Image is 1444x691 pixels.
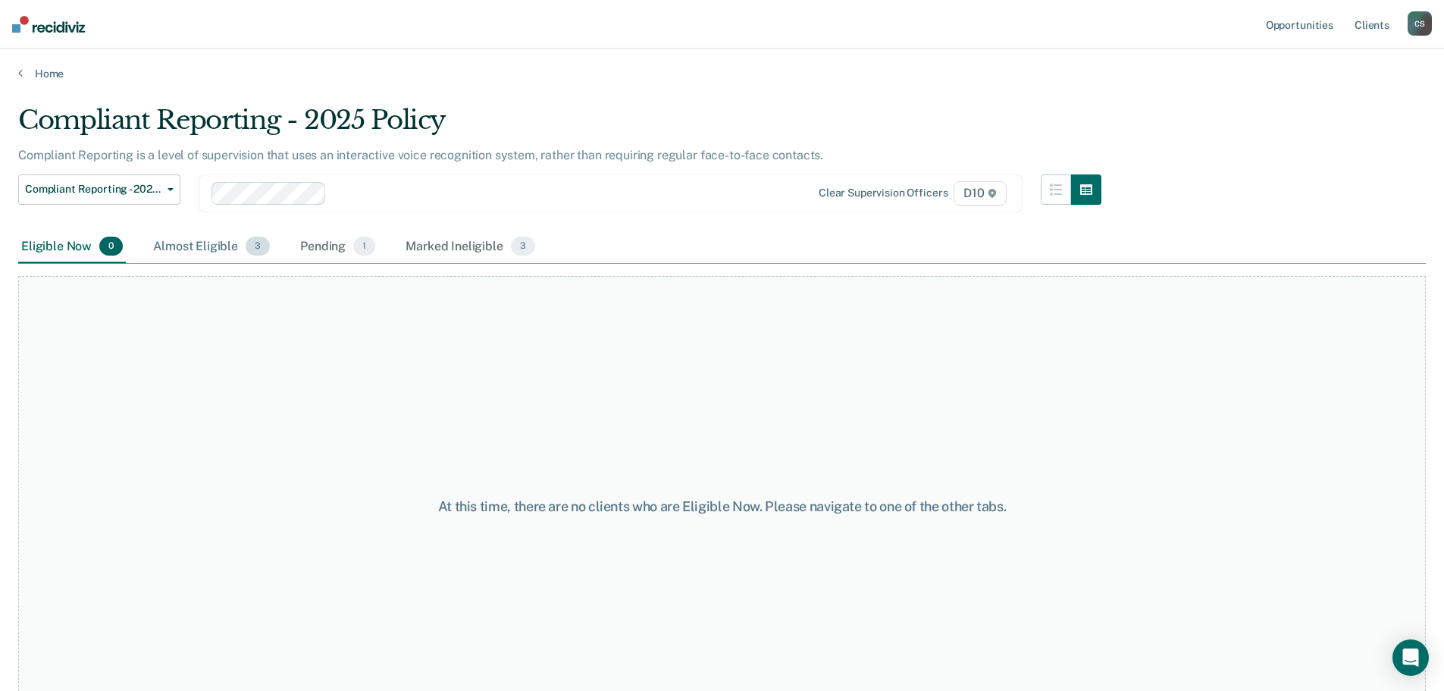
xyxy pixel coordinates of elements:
div: C S [1408,11,1432,36]
div: Eligible Now0 [18,231,126,264]
span: 0 [99,237,123,256]
span: 3 [511,237,535,256]
div: Clear supervision officers [819,187,948,199]
button: CS [1408,11,1432,36]
a: Home [18,67,1426,80]
div: Marked Ineligible3 [403,231,538,264]
div: Pending1 [297,231,378,264]
div: Open Intercom Messenger [1392,639,1429,676]
span: 3 [246,237,270,256]
button: Compliant Reporting - 2025 Policy [18,174,180,205]
div: Almost Eligible3 [150,231,273,264]
span: Compliant Reporting - 2025 Policy [25,183,161,196]
p: Compliant Reporting is a level of supervision that uses an interactive voice recognition system, ... [18,148,823,162]
img: Recidiviz [12,16,85,33]
span: 1 [353,237,375,256]
div: At this time, there are no clients who are Eligible Now. Please navigate to one of the other tabs. [371,498,1074,515]
span: D10 [954,181,1006,206]
div: Compliant Reporting - 2025 Policy [18,105,1101,148]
